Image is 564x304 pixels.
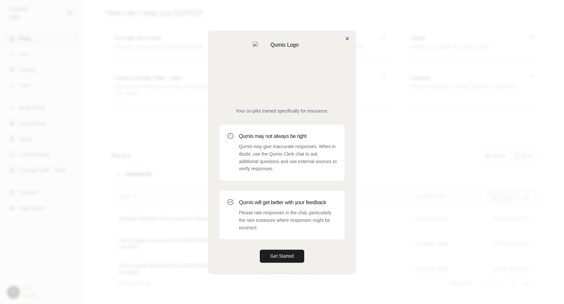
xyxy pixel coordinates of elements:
[239,209,337,231] p: Please rate responses in the chat, particularly the rare instances where responses might be incor...
[219,108,345,114] p: Your co-pilot trained specifically for insurance.
[239,132,337,140] h3: Qumis may not always be right
[239,199,337,206] h3: Qumis will get better with your feedback
[260,250,304,263] button: Get Started
[239,143,337,173] p: Qumis may give inaccurate responses. When in doubt, use the Qumis Clerk chat to ask additional qu...
[253,41,311,100] img: Qumis Logo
